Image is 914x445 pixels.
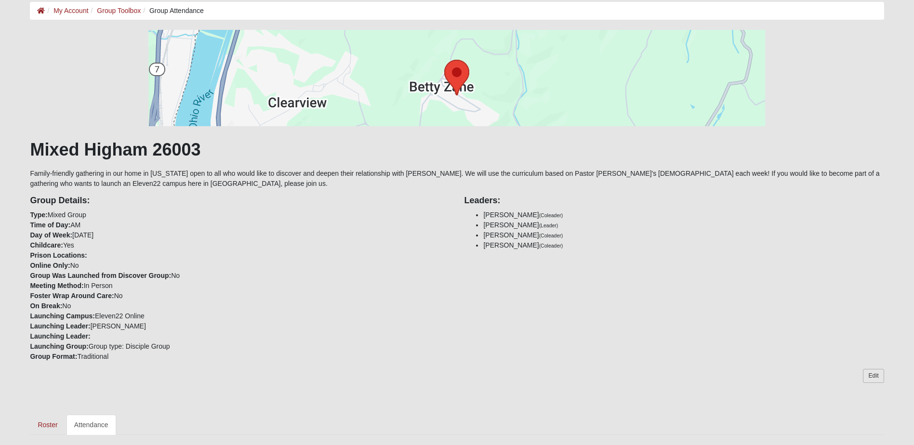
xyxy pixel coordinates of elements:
li: [PERSON_NAME] [483,240,884,250]
div: Mixed Group AM [DATE] Yes No No In Person No No Eleven22 Online [PERSON_NAME] Group type: Discipl... [23,189,457,362]
a: Group Toolbox [97,7,141,14]
strong: Group Format: [30,353,77,360]
a: Attendance [66,415,116,435]
strong: Online Only: [30,262,70,269]
strong: Type: [30,211,47,219]
strong: On Break: [30,302,62,310]
strong: Prison Locations: [30,251,87,259]
small: (Coleader) [539,233,563,238]
strong: Group Was Launched from Discover Group: [30,272,171,279]
li: Group Attendance [141,6,204,16]
strong: Launching Group: [30,342,88,350]
strong: Launching Leader: [30,332,90,340]
h4: Leaders: [464,196,884,206]
strong: Foster Wrap Around Care: [30,292,114,300]
h4: Group Details: [30,196,450,206]
small: (Coleader) [539,243,563,249]
strong: Time of Day: [30,221,70,229]
div: Family-friendly gathering in our home in [US_STATE] open to all who would like to discover and de... [30,30,884,435]
strong: Launching Campus: [30,312,95,320]
li: [PERSON_NAME] [483,210,884,220]
strong: Day of Week: [30,231,72,239]
strong: Launching Leader: [30,322,90,330]
a: My Account [53,7,88,14]
small: (Leader) [539,222,558,228]
li: [PERSON_NAME] [483,230,884,240]
strong: Meeting Method: [30,282,83,289]
a: Roster [30,415,65,435]
small: (Coleader) [539,212,563,218]
a: Edit [863,369,884,383]
strong: Childcare: [30,241,63,249]
li: [PERSON_NAME] [483,220,884,230]
h1: Mixed Higham 26003 [30,139,884,160]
